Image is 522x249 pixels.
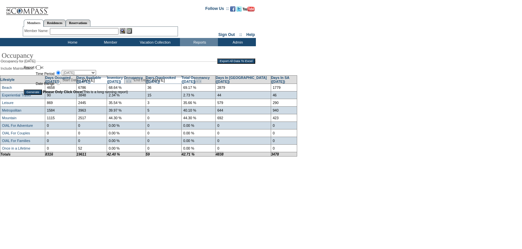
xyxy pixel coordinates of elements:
td: 0 [146,122,181,129]
td: 0.00 % [107,122,146,129]
a: Days In SA ([DATE]) [271,76,289,84]
td: 0.00 % [182,129,216,137]
td: 90 [45,91,77,99]
input: Export All Data To Excel [217,58,255,64]
a: Metropolitan [2,108,21,112]
img: Subscribe to our YouTube Channel [243,7,255,12]
a: Residences [44,19,66,26]
td: 2.34 % [107,91,146,99]
td: 59 [146,152,181,156]
td: 0 [45,122,77,129]
a: Once in a Lifetime [2,146,30,150]
a: Members [24,19,44,27]
td: 3963 [76,106,107,114]
td: 579 [216,99,271,106]
a: Open the calendar popup. [195,77,202,84]
td: Member [91,38,129,46]
td: 0 [146,137,181,144]
strong: Please Only Click Once [43,90,82,94]
td: 3 [146,99,181,106]
td: 0 [76,137,107,144]
td: 423 [271,114,297,122]
td: 15 [146,91,181,99]
td: 940 [271,106,297,114]
a: Days Occupied ([DATE]) [45,76,71,84]
td: 0 [271,144,297,152]
a: Subscribe to our YouTube Channel [243,8,255,12]
td: 68.64 % [107,84,146,91]
td: 40.10 % [182,106,216,114]
a: Total Occupancy ([DATE]) [182,76,210,84]
td: Vacation Collection [129,38,180,46]
td: 1584 [45,106,77,114]
a: Follow us on Twitter [236,8,242,12]
label: Date Range [36,82,54,86]
a: Become our fan on Facebook [230,8,235,12]
a: Leisure [2,101,14,105]
td: 0.00 % [107,137,146,144]
span: End Date: [134,78,149,82]
td: 3848 [76,91,107,99]
span: Start Date: [62,78,79,82]
td: 42.40 % [107,152,146,156]
td: 52 [76,144,107,152]
td: Follow Us :: [205,6,229,14]
a: Mountain [2,116,17,120]
td: 69.17 % [182,84,216,91]
td: 0 [216,129,271,137]
td: Reports [180,38,218,46]
td: 42.71 % [182,152,216,156]
img: Follow us on Twitter [236,6,242,12]
div: Member Name: [24,28,50,34]
td: 46 [271,91,297,99]
a: Sign Out [218,32,235,37]
img: Reservations [126,28,132,34]
td: 44.30 % [182,114,216,122]
td: 2445 [76,99,107,106]
td: 2517 [76,114,107,122]
span: :: [239,32,242,37]
td: 0.00 % [182,122,216,129]
td: 0 [271,122,297,129]
td: 869 [45,99,77,106]
a: Lifestyle [0,78,15,82]
img: Become our fan on Facebook [230,6,235,12]
td: 1779 [271,84,297,91]
td: 1115 [45,114,77,122]
td: 0 [216,144,271,152]
img: View [120,28,125,34]
td: 35.66 % [182,99,216,106]
label: Time Period [36,72,54,76]
a: Beach [2,86,12,89]
td: 644 [216,106,271,114]
a: Days In [GEOGRAPHIC_DATA] ([DATE]) [216,76,267,84]
td: 3478 [271,152,297,156]
img: Compass Home [6,2,49,15]
td: 2879 [216,84,271,91]
td: 0 [146,114,181,122]
td: 290 [271,99,297,106]
td: 35.54 % [107,99,146,106]
a: Days Overbooked ([DATE]) [146,76,176,84]
td: 4838 [216,152,271,156]
td: 36 [146,84,181,91]
a: Inventory Occupancy ([DATE]) [107,76,143,84]
td: 39.97 % [107,106,146,114]
td: 0 [271,129,297,137]
td: 0 [146,129,181,137]
td: 0 [76,122,107,129]
td: 44.30 % [107,114,146,122]
a: OIAL For Families [2,139,30,143]
td: 0.00 % [182,137,216,144]
td: 0.00 % [107,144,146,152]
a: Reservations [66,19,90,26]
td: 0 [271,137,297,144]
td: 2.73 % [182,91,216,99]
a: Help [246,32,255,37]
a: OIAL For Couples [2,131,30,135]
td: 19611 [76,152,107,156]
td: 0 [216,137,271,144]
span: Occupancy for [DATE] [1,59,35,63]
td: Home [53,38,91,46]
a: Experiential Travel [2,93,31,97]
